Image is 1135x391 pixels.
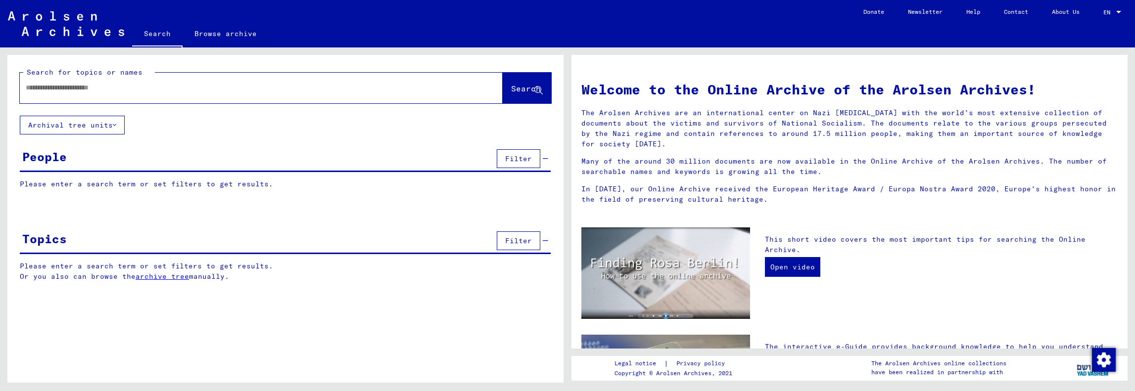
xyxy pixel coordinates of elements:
[765,234,1118,255] p: This short video covers the most important tips for searching the Online Archive.
[1091,348,1115,371] div: Change consent
[1092,348,1116,372] img: Change consent
[20,179,551,189] p: Please enter a search term or set filters to get results.
[503,73,551,103] button: Search
[511,84,541,93] span: Search
[615,358,664,369] a: Legal notice
[581,156,1118,177] p: Many of the around 30 million documents are now available in the Online Archive of the Arolsen Ar...
[871,359,1006,368] p: The Arolsen Archives online collections
[505,154,532,163] span: Filter
[27,68,142,77] mat-label: Search for topics or names
[581,227,750,319] img: video.jpg
[581,184,1118,205] p: In [DATE], our Online Archive received the European Heritage Award / Europa Nostra Award 2020, Eu...
[20,116,125,134] button: Archival tree units
[22,230,67,248] div: Topics
[1075,355,1112,380] img: yv_logo.png
[581,79,1118,100] h1: Welcome to the Online Archive of the Arolsen Archives!
[668,358,737,369] a: Privacy policy
[132,22,183,47] a: Search
[505,236,532,245] span: Filter
[615,358,737,369] div: |
[20,261,551,282] p: Please enter a search term or set filters to get results. Or you also can browse the manually.
[765,342,1118,373] p: The interactive e-Guide provides background knowledge to help you understand the documents. It in...
[497,149,540,168] button: Filter
[581,108,1118,149] p: The Arolsen Archives are an international center on Nazi [MEDICAL_DATA] with the world’s most ext...
[136,272,189,281] a: archive tree
[615,369,737,378] p: Copyright © Arolsen Archives, 2021
[871,368,1006,377] p: have been realized in partnership with
[1103,9,1114,16] span: EN
[183,22,269,45] a: Browse archive
[765,257,820,277] a: Open video
[8,11,124,36] img: Arolsen_neg.svg
[497,231,540,250] button: Filter
[22,148,67,166] div: People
